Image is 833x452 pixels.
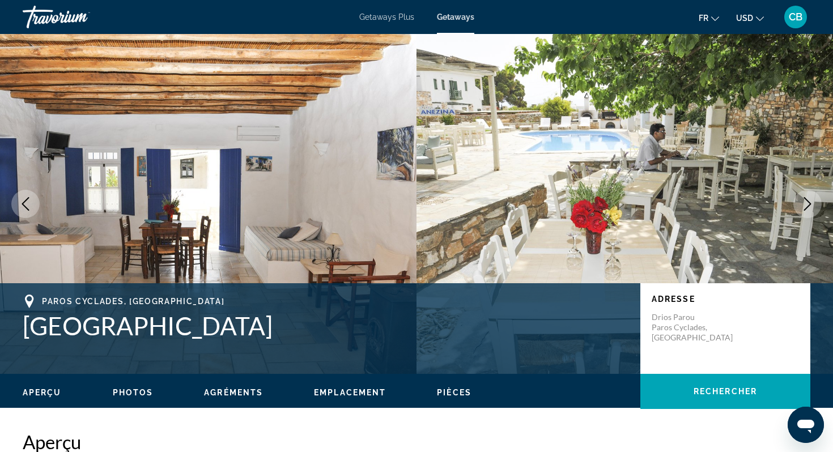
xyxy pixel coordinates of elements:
button: Aperçu [23,387,62,398]
button: Photos [113,387,154,398]
span: Agréments [204,388,263,397]
span: fr [699,14,708,23]
span: Emplacement [314,388,386,397]
span: Rechercher [694,387,757,396]
span: Paros Cyclades, [GEOGRAPHIC_DATA] [42,297,224,306]
p: Drios Parou Paros Cyclades, [GEOGRAPHIC_DATA] [652,312,742,343]
span: USD [736,14,753,23]
button: Change language [699,10,719,26]
button: User Menu [781,5,810,29]
a: Getaways [437,12,474,22]
span: Photos [113,388,154,397]
p: Adresse [652,295,799,304]
a: Getaways Plus [359,12,414,22]
span: CB [789,11,802,23]
a: Travorium [23,2,136,32]
button: Pièces [437,387,471,398]
span: Pièces [437,388,471,397]
span: Aperçu [23,388,62,397]
button: Change currency [736,10,764,26]
h1: [GEOGRAPHIC_DATA] [23,311,629,340]
iframe: Bouton de lancement de la fenêtre de messagerie [788,407,824,443]
button: Next image [793,190,822,218]
button: Rechercher [640,374,810,409]
button: Previous image [11,190,40,218]
button: Agréments [204,387,263,398]
button: Emplacement [314,387,386,398]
